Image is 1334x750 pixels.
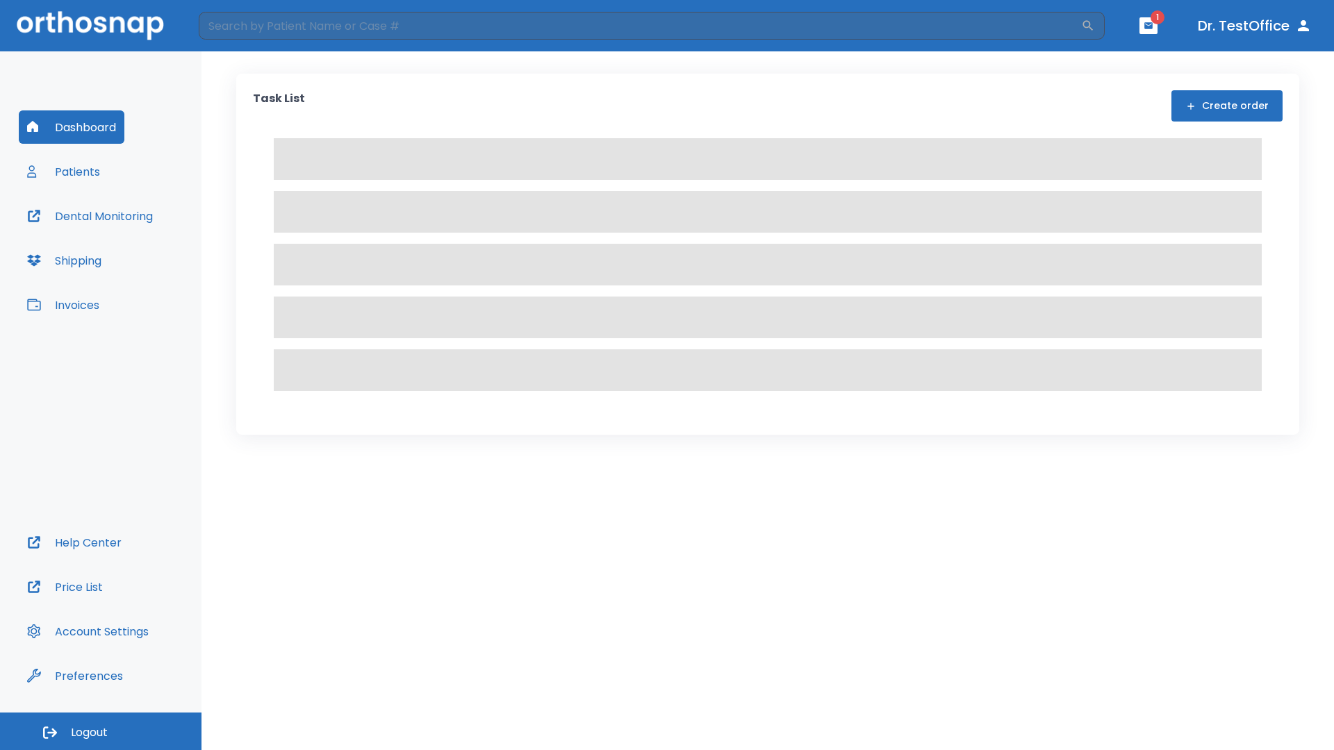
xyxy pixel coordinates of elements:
button: Account Settings [19,615,157,648]
button: Dental Monitoring [19,199,161,233]
button: Patients [19,155,108,188]
p: Task List [253,90,305,122]
input: Search by Patient Name or Case # [199,12,1081,40]
button: Dashboard [19,110,124,144]
span: 1 [1151,10,1164,24]
button: Help Center [19,526,130,559]
span: Logout [71,725,108,740]
button: Create order [1171,90,1283,122]
img: Orthosnap [17,11,164,40]
button: Invoices [19,288,108,322]
button: Price List [19,570,111,603]
button: Dr. TestOffice [1192,13,1317,38]
button: Preferences [19,659,131,692]
button: Shipping [19,244,110,277]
